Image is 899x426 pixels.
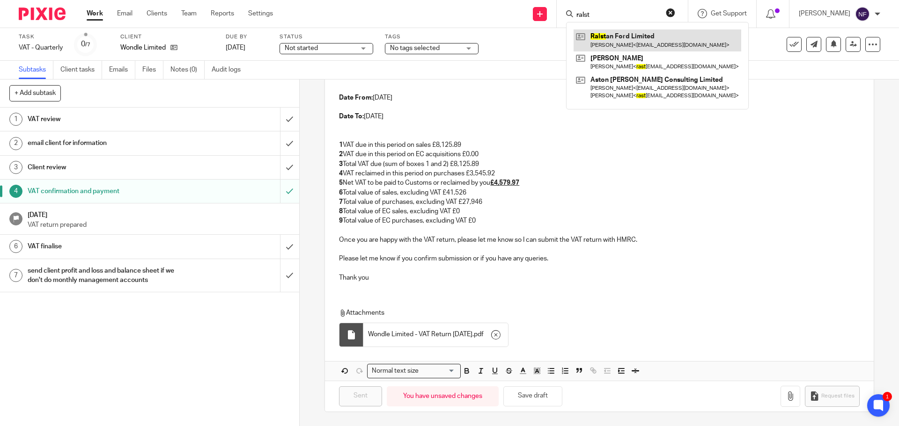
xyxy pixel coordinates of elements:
div: 1 [883,392,892,401]
p: [DATE] [339,93,859,102]
strong: 1 [339,142,343,148]
input: Search [575,11,660,20]
span: Not started [285,45,318,51]
p: Thank you [339,273,859,282]
span: Wondle Limited - VAT Return [DATE] [368,330,472,339]
strong: 5 [339,180,343,186]
a: Email [117,9,133,18]
h1: email client for information [28,136,190,150]
a: Work [87,9,103,18]
p: VAT return prepared [28,220,290,230]
strong: Date To: [339,113,364,120]
h1: send client profit and loss and balance sheet if we don't do monthly management accounts [28,264,190,288]
p: [PERSON_NAME] [799,9,850,18]
strong: 7 [339,199,343,205]
div: 0 [81,39,90,50]
div: 7 [9,269,22,282]
p: Total value of EC sales, excluding VAT £0 [339,207,859,216]
div: 6 [9,240,22,253]
p: Total value of purchases, excluding VAT £27,946 [339,197,859,207]
a: Files [142,61,163,79]
label: Due by [226,33,268,41]
div: 3 [9,161,22,174]
div: . [363,323,508,347]
p: Total VAT due (sum of boxes 1 and 2) £8,125.89 [339,159,859,169]
strong: 9 [339,217,343,224]
label: Status [280,33,373,41]
button: + Add subtask [9,85,61,101]
strong: 6 [339,189,343,196]
strong: 4 [339,170,343,177]
input: Search for option [421,366,455,376]
span: No tags selected [390,45,440,51]
p: Wondle Limited [120,43,166,52]
a: Clients [147,9,167,18]
input: Sent [339,386,382,406]
a: Team [181,9,197,18]
small: /7 [85,42,90,47]
label: Client [120,33,214,41]
div: You have unsaved changes [387,386,499,406]
div: 1 [9,113,22,126]
label: Tags [385,33,479,41]
h1: [DATE] [28,208,290,220]
p: VAT reclaimed in this period on purchases £3,545.92 [339,169,859,178]
a: Notes (0) [170,61,205,79]
button: Clear [666,8,675,17]
p: Total value of EC purchases, excluding VAT £0 [339,216,859,225]
a: Subtasks [19,61,53,79]
strong: Date From: [339,94,373,101]
a: Client tasks [60,61,102,79]
div: 4 [9,185,22,198]
h1: VAT review [28,112,190,126]
u: £4,579.97 [490,180,519,186]
img: svg%3E [855,7,870,22]
h1: VAT confirmation and payment [28,184,190,198]
div: 2 [9,137,22,150]
label: Task [19,33,63,41]
strong: 3 [339,161,343,167]
p: Once you are happy with the VAT return, please let me know so I can submit the VAT return with HMRC. [339,235,859,245]
button: Save draft [503,386,562,406]
p: VAT due in this period on EC acquisitions £0.00 [339,150,859,159]
span: Normal text size [369,366,420,376]
a: Settings [248,9,273,18]
span: Request files [821,392,855,400]
span: pdf [474,330,484,339]
p: [DATE] [339,112,859,121]
img: Pixie [19,7,66,20]
strong: 2 [339,151,343,158]
button: Request files [805,386,859,407]
div: Search for option [367,364,461,378]
div: VAT - Quarterly [19,43,63,52]
a: Reports [211,9,234,18]
h1: Client review [28,160,190,174]
p: Total value of sales, excluding VAT £41,526 [339,188,859,197]
span: Get Support [711,10,747,17]
p: Please let me know if you confirm submission or if you have any queries. [339,254,859,263]
a: Audit logs [212,61,248,79]
h1: VAT finalise [28,239,190,253]
p: Net VAT to be paid to Customs or reclaimed by you [339,178,859,188]
p: Attachments [339,308,842,318]
span: [DATE] [226,44,245,51]
strong: 8 [339,208,343,215]
a: Emails [109,61,135,79]
p: VAT due in this period on sales £8,125.89 [339,140,859,150]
